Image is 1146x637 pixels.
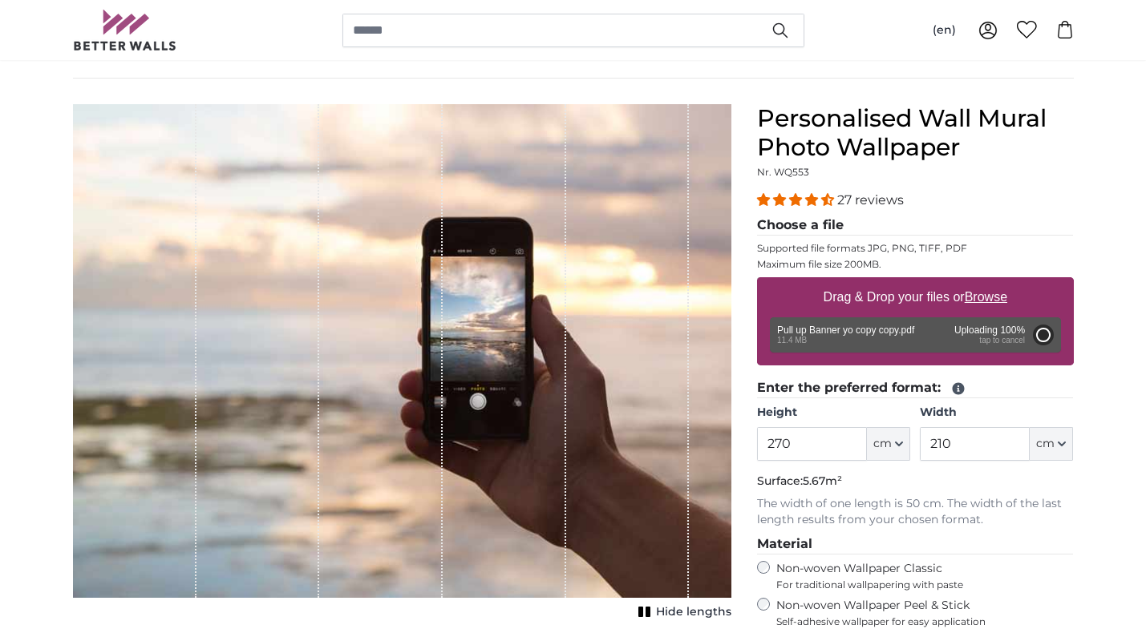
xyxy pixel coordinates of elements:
span: Nr. WQ553 [757,166,809,178]
label: Drag & Drop your files or [816,281,1013,313]
label: Non-woven Wallpaper Classic [776,561,1074,591]
p: Maximum file size 200MB. [757,258,1074,271]
button: cm [867,427,910,461]
legend: Enter the preferred format: [757,378,1074,398]
span: 4.41 stars [757,192,837,208]
h1: Personalised Wall Mural Photo Wallpaper [757,104,1074,162]
span: Hide lengths [656,604,731,620]
legend: Choose a file [757,216,1074,236]
label: Width [920,405,1073,421]
p: The width of one length is 50 cm. The width of the last length results from your chosen format. [757,496,1074,528]
span: Self-adhesive wallpaper for easy application [776,615,1074,628]
label: Height [757,405,910,421]
button: cm [1030,427,1073,461]
label: Non-woven Wallpaper Peel & Stick [776,598,1074,628]
span: cm [873,436,892,452]
div: 1 of 1 [73,104,731,623]
span: 27 reviews [837,192,904,208]
p: Surface: [757,474,1074,490]
legend: Material [757,534,1074,554]
span: 5.67m² [803,474,842,488]
span: cm [1036,436,1055,452]
u: Browse [965,290,1007,304]
span: For traditional wallpapering with paste [776,579,1074,591]
button: (en) [920,16,969,45]
button: Hide lengths [634,601,731,623]
p: Supported file formats JPG, PNG, TIFF, PDF [757,242,1074,255]
img: Betterwalls [73,10,177,50]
